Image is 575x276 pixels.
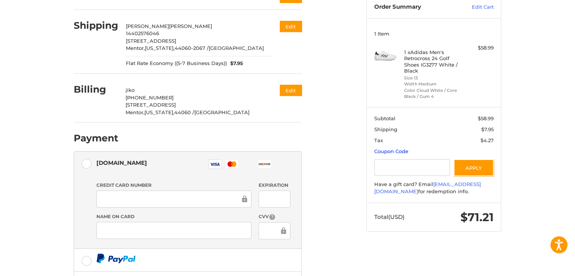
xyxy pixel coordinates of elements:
span: [US_STATE], [145,45,175,51]
li: Width Medium [404,81,462,87]
span: ji [126,87,129,93]
button: Edit [280,21,302,32]
span: [GEOGRAPHIC_DATA] [209,45,264,51]
li: Color Cloud White / Core Black / Gum 4 [404,87,462,100]
span: Subtotal [374,115,395,121]
a: Coupon Code [374,148,408,154]
h3: Order Summary [374,3,456,11]
span: [GEOGRAPHIC_DATA] [194,109,250,115]
span: Flat Rate Economy ((5-7 Business Days)) [126,60,227,67]
span: Total (USD) [374,213,405,220]
span: 44060 / [174,109,194,115]
span: [PERSON_NAME] [169,23,212,29]
span: $71.21 [460,210,494,224]
span: $4.27 [480,137,494,143]
h2: Billing [74,84,118,95]
span: Mentor, [126,45,145,51]
span: $7.95 [227,60,243,67]
img: PayPal icon [96,254,136,263]
div: [DOMAIN_NAME] [96,157,147,169]
input: Gift Certificate or Coupon Code [374,159,450,176]
span: [STREET_ADDRESS] [126,102,176,108]
button: Edit [280,85,302,96]
span: ko [129,87,135,93]
span: Tax [374,137,383,143]
span: 44060-2067 / [175,45,209,51]
label: CVV [259,213,290,220]
div: Have a gift card? Email for redemption info. [374,181,494,195]
h2: Payment [74,132,118,144]
span: [PERSON_NAME] [126,23,169,29]
span: $58.99 [478,115,494,121]
span: 14402576046 [126,30,159,36]
span: [STREET_ADDRESS] [126,38,176,44]
span: Shipping [374,126,397,132]
span: Mentor, [126,109,144,115]
label: Expiration [259,182,290,189]
label: Credit Card Number [96,182,251,189]
h4: 1 x Adidas Men's Retrocross 24 Golf Shoes IG3277 White / Black [404,49,462,74]
span: $7.95 [481,126,494,132]
button: Apply [454,159,494,176]
h3: 1 Item [374,31,494,37]
li: Size 13 [404,75,462,81]
a: Edit Cart [456,3,494,11]
span: [PHONE_NUMBER] [126,95,174,101]
div: $58.99 [464,44,494,52]
h2: Shipping [74,20,118,31]
span: [US_STATE], [144,109,174,115]
label: Name on Card [96,213,251,220]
